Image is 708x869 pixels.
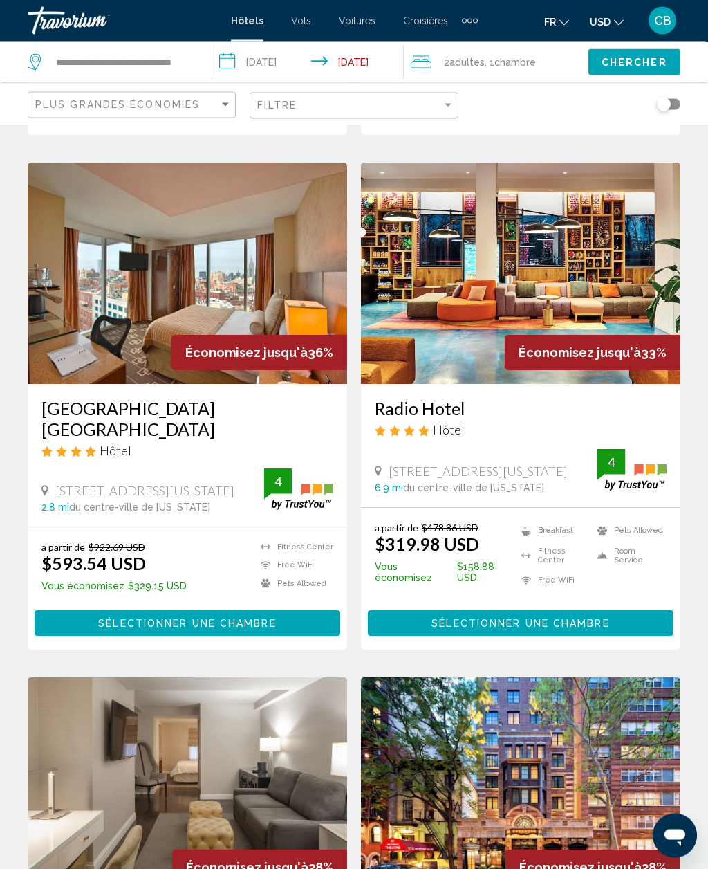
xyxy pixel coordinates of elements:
li: Room Service [590,547,667,565]
div: 36% [171,336,347,371]
span: Plus grandes économies [35,99,200,110]
div: 4 [597,455,625,471]
p: $329.15 USD [41,581,187,592]
span: Économisez jusqu'à [185,346,308,360]
ins: $319.98 USD [375,534,479,555]
li: Free WiFi [514,572,590,590]
button: Travelers: 2 adults, 0 children [404,42,588,83]
iframe: Bouton de lancement de la fenêtre de messagerie [653,814,697,858]
span: Filtre [257,100,297,111]
button: Change currency [590,12,624,32]
a: Radio Hotel [375,399,667,419]
span: Chambre [494,57,536,68]
span: Vous économisez [41,581,124,592]
span: 6.9 mi [375,483,403,494]
p: $158.88 USD [375,562,514,584]
div: 4 star Hotel [375,423,667,438]
span: a partir de [41,542,85,554]
button: Sélectionner une chambre [368,611,673,637]
img: trustyou-badge.svg [597,450,667,491]
span: Sélectionner une chambre [98,619,276,630]
button: User Menu [644,6,680,35]
img: trustyou-badge.svg [264,469,333,510]
span: fr [544,17,556,28]
img: Hotel image [361,163,680,385]
mat-select: Sort by [35,100,232,111]
span: Économisez jusqu'à [519,346,641,360]
span: 2.8 mi [41,502,69,513]
del: $922.69 USD [88,542,145,554]
span: Adultes [449,57,485,68]
span: a partir de [375,522,418,534]
button: Toggle map [646,98,680,111]
button: Check-in date: Nov 8, 2025 Check-out date: Nov 10, 2025 [212,42,404,83]
del: $478.86 USD [422,522,478,534]
a: Vols [291,15,311,26]
span: Sélectionner une chambre [431,619,609,630]
a: Hôtels [231,15,263,26]
li: Fitness Center [254,542,333,554]
span: Chercher [602,57,667,68]
span: Hôtel [100,443,131,459]
img: Hotel image [28,163,347,385]
button: Sélectionner une chambre [35,611,340,637]
span: Vous économisez [375,562,454,584]
span: [STREET_ADDRESS][US_STATE] [55,484,234,499]
ins: $593.54 USD [41,554,146,574]
div: 4 [264,474,292,491]
a: Sélectionner une chambre [368,614,673,630]
button: Extra navigation items [462,10,478,32]
span: , 1 [485,53,536,72]
a: Croisières [403,15,448,26]
span: du centre-ville de [US_STATE] [69,502,210,513]
li: Pets Allowed [254,578,333,590]
a: [GEOGRAPHIC_DATA] [GEOGRAPHIC_DATA] [41,399,333,440]
span: Hôtel [433,423,465,438]
a: Voitures [339,15,375,26]
li: Breakfast [514,522,590,540]
li: Fitness Center [514,547,590,565]
span: du centre-ville de [US_STATE] [403,483,544,494]
button: Change language [544,12,569,32]
li: Pets Allowed [590,522,667,540]
a: Sélectionner une chambre [35,614,340,630]
span: USD [590,17,611,28]
div: 4 star Hotel [41,443,333,459]
span: 2 [444,53,485,72]
a: Travorium [28,7,217,35]
button: Chercher [588,49,680,75]
li: Free WiFi [254,560,333,571]
span: CB [654,14,671,28]
span: [STREET_ADDRESS][US_STATE] [389,464,568,479]
button: Filter [250,92,458,120]
div: 33% [505,336,680,371]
